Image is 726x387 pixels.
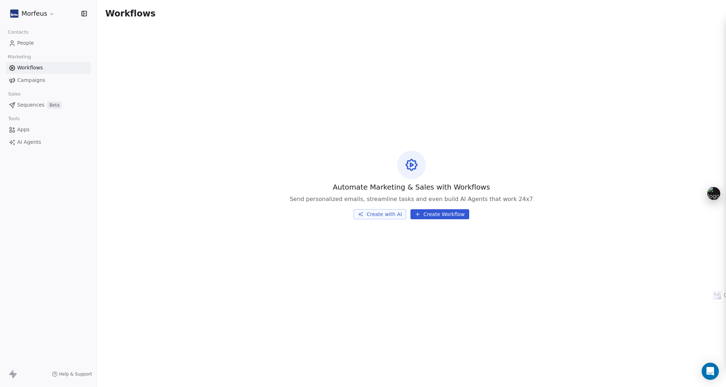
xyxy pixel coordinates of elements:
span: Morfeus [21,9,47,18]
a: Workflows [6,62,91,74]
div: Open Intercom Messenger [702,363,719,380]
span: Automate Marketing & Sales with Workflows [333,182,490,192]
span: People [17,39,34,47]
img: Marchio%20hight.jpg [10,9,19,18]
a: Apps [6,124,91,136]
span: Tools [5,113,23,124]
button: Create with AI [354,209,406,219]
span: Send personalized emails, streamline tasks and even build AI Agents that work 24x7 [290,195,533,204]
span: Campaigns [17,77,45,84]
a: SequencesBeta [6,99,91,111]
a: People [6,37,91,49]
span: Beta [47,102,62,109]
span: Marketing [5,52,34,62]
button: Morfeus [9,8,56,20]
button: Create Workflow [410,209,469,219]
span: Workflows [105,9,155,19]
span: Sequences [17,101,44,109]
span: Help & Support [59,371,92,377]
a: Campaigns [6,74,91,86]
span: AI Agents [17,138,41,146]
a: AI Agents [6,136,91,148]
span: Apps [17,126,30,133]
span: Workflows [17,64,43,72]
a: Help & Support [52,371,92,377]
span: Sales [5,89,24,99]
span: Contacts [5,27,32,38]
